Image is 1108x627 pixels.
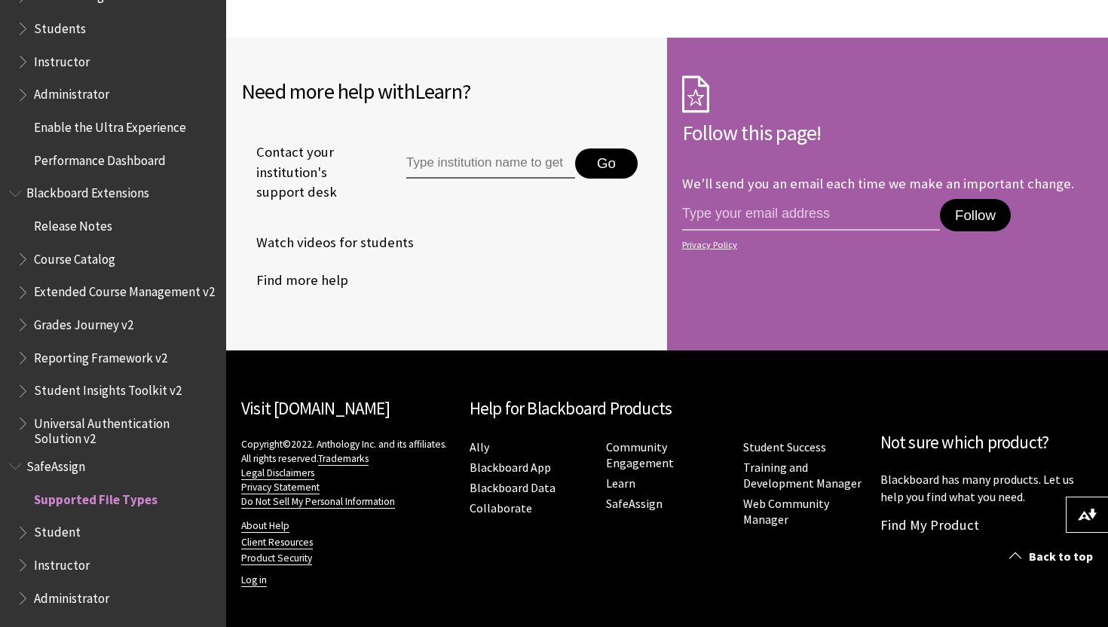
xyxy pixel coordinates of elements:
span: Student Insights Toolkit v2 [34,378,182,399]
a: Find My Product [880,516,979,534]
a: Watch videos for students [241,231,414,254]
a: Ally [470,439,489,455]
a: Blackboard Data [470,480,556,496]
p: Blackboard has many products. Let us help you find what you need. [880,471,1094,505]
nav: Book outline for Blackboard SafeAssign [9,454,217,610]
span: Course Catalog [34,246,115,267]
h2: Follow this page! [682,117,1093,148]
h2: Help for Blackboard Products [470,396,865,422]
span: SafeAssign [26,454,85,474]
input: email address [682,199,940,231]
a: Visit [DOMAIN_NAME] [241,397,390,419]
span: Performance Dashboard [34,148,166,168]
input: Type institution name to get support [406,148,575,179]
a: Privacy Statement [241,481,320,494]
span: Reporting Framework v2 [34,345,167,365]
a: Privacy Policy [682,240,1088,250]
img: Subscription Icon [682,75,709,113]
span: Administrator [34,82,109,102]
span: Universal Authentication Solution v2 [34,411,216,446]
a: Student Success [743,439,826,455]
span: Blackboard Extensions [26,181,149,201]
a: Product Security [241,552,312,565]
a: About Help [241,519,289,533]
h2: Not sure which product? [880,430,1094,456]
button: Follow [940,199,1011,232]
span: Release Notes [34,213,112,234]
nav: Book outline for Blackboard Extensions [9,181,217,447]
a: Community Engagement [606,439,674,471]
a: Blackboard App [470,460,551,476]
span: Learn [415,78,462,105]
span: Supported File Types [34,487,158,507]
a: Collaborate [470,500,532,516]
a: Training and Development Manager [743,460,862,491]
span: Students [34,16,86,36]
button: Go [575,148,638,179]
a: Do Not Sell My Personal Information [241,495,395,509]
span: Contact your institution's support desk [241,142,372,202]
span: Enable the Ultra Experience [34,115,186,135]
a: Legal Disclaimers [241,466,314,480]
a: Client Resources [241,536,313,549]
span: Instructor [34,552,90,573]
a: Find more help [241,269,348,292]
h2: Need more help with ? [241,75,652,107]
a: Web Community Manager [743,496,829,528]
p: We'll send you an email each time we make an important change. [682,175,1074,192]
p: Copyright©2022. Anthology Inc. and its affiliates. All rights reserved. [241,437,455,509]
a: Trademarks [318,452,369,466]
span: Extended Course Management v2 [34,280,215,300]
a: Learn [606,476,635,491]
a: Log in [241,573,267,587]
span: Student [34,520,81,540]
a: SafeAssign [606,496,663,512]
span: Administrator [34,586,109,606]
span: Instructor [34,49,90,69]
span: Grades Journey v2 [34,312,133,332]
a: Back to top [998,543,1108,570]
